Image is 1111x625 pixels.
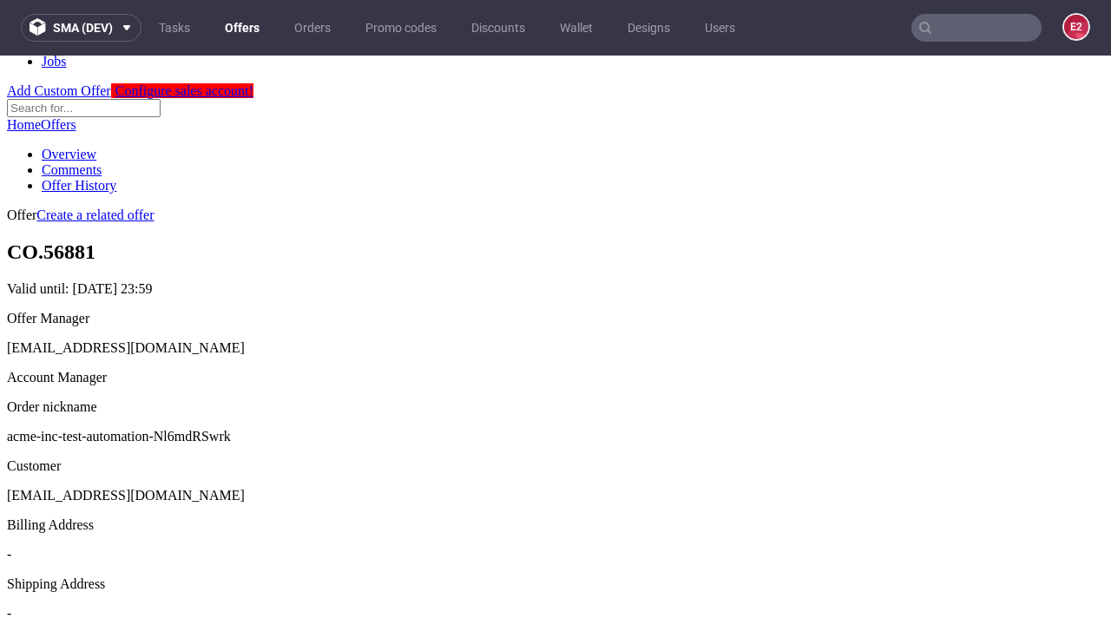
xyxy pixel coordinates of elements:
a: Overview [42,91,96,106]
div: Billing Address [7,462,1104,477]
a: Designs [617,14,680,42]
a: Create a related offer [36,152,154,167]
input: Search for... [7,43,161,62]
a: Configure sales account! [111,28,253,43]
a: Home [7,62,41,76]
a: Offers [214,14,270,42]
span: [EMAIL_ADDRESS][DOMAIN_NAME] [7,432,245,447]
a: Orders [284,14,341,42]
span: - [7,550,11,565]
p: acme-inc-test-automation-Nl6mdRSwrk [7,373,1104,389]
figcaption: e2 [1064,15,1088,39]
p: Valid until: [7,226,1104,241]
div: Offer Manager [7,255,1104,271]
div: Order nickname [7,344,1104,359]
time: [DATE] 23:59 [73,226,153,240]
a: Comments [42,107,102,122]
a: Offers [41,62,76,76]
button: sma (dev) [21,14,141,42]
div: Shipping Address [7,521,1104,536]
a: Tasks [148,14,201,42]
h1: CO.56881 [7,185,1104,208]
div: Customer [7,403,1104,418]
a: Promo codes [355,14,447,42]
span: Configure sales account! [115,28,253,43]
span: sma (dev) [53,22,113,34]
span: - [7,491,11,506]
a: Users [694,14,746,42]
a: Discounts [461,14,536,42]
a: Offer History [42,122,116,137]
div: Account Manager [7,314,1104,330]
div: Offer [7,152,1104,168]
div: [EMAIL_ADDRESS][DOMAIN_NAME] [7,285,1104,300]
a: Wallet [549,14,603,42]
a: Add Custom Offer [7,28,111,43]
